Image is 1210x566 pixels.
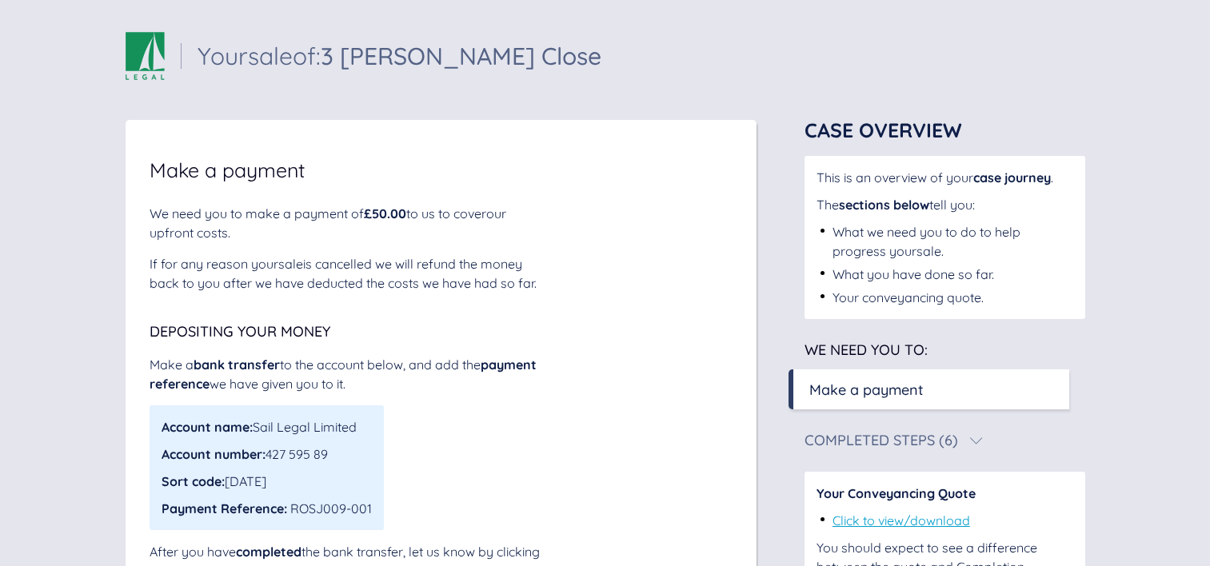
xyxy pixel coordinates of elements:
span: Account number: [162,446,266,462]
div: The tell you: [817,195,1073,214]
span: Case Overview [805,118,962,142]
span: Depositing your money [150,322,330,341]
div: This is an overview of your . [817,168,1073,187]
span: completed [236,544,302,560]
a: Click to view/download [833,512,970,528]
div: ROSJ009-001 [162,499,372,518]
span: bank transfer [194,357,280,373]
div: Completed Steps (6) [805,433,958,448]
div: If for any reason your sale is cancelled we will refund the money back to you after we have deduc... [150,254,549,293]
span: sections below [839,197,929,213]
div: Make a payment [809,379,924,401]
div: 427 595 89 [162,444,372,464]
div: We need you to make a payment of to us to cover our upfront costs . [150,204,549,242]
span: Make a payment [150,160,305,180]
span: Payment Reference: [162,500,287,516]
div: What we need you to do to help progress your sale . [833,222,1073,261]
span: 3 [PERSON_NAME] Close [321,41,601,71]
div: Make a to the account below, and add the we have given you to it. [150,355,549,393]
span: case journey [973,169,1051,185]
div: [DATE] [162,472,372,491]
span: Your Conveyancing Quote [817,485,976,501]
div: Your sale of: [198,44,601,68]
span: £50.00 [364,205,406,221]
div: Sail Legal Limited [162,417,372,436]
div: What you have done so far. [833,265,994,284]
div: Your conveyancing quote. [833,288,984,307]
span: We need you to: [805,341,928,359]
span: Sort code: [162,473,225,489]
span: Account name: [162,419,253,435]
